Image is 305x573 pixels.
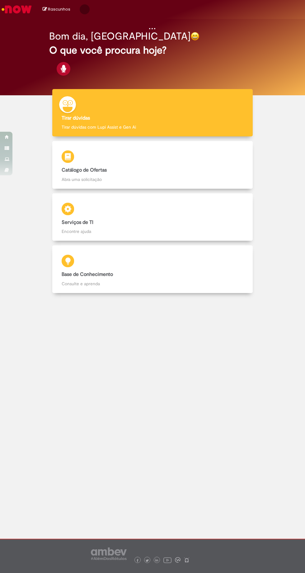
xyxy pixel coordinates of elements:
a: Serviços de TI Encontre ajuda [33,193,272,241]
img: logo_footer_facebook.png [136,559,139,562]
a: No momento, sua lista de rascunhos tem 0 Itens [43,6,70,12]
span: Rascunhos [48,6,70,12]
p: Tirar dúvidas com Lupi Assist e Gen Ai [62,124,243,130]
p: Encontre ajuda [62,228,243,234]
b: Tirar dúvidas [62,115,90,121]
img: logo_footer_twitter.png [146,559,149,562]
h2: O que você procura hoje? [49,45,256,56]
img: logo_footer_naosei.png [184,557,190,563]
img: ServiceNow [1,3,33,16]
a: Catálogo de Ofertas Abra uma solicitação [33,141,272,189]
b: Serviços de TI [62,219,93,225]
img: logo_footer_linkedin.png [155,559,158,562]
b: Base de Conhecimento [62,271,113,277]
h2: Bom dia, [GEOGRAPHIC_DATA] [49,31,190,42]
img: logo_footer_ambev_rotulo_gray.png [91,547,127,560]
p: Abra uma solicitação [62,176,243,182]
img: happy-face.png [190,32,199,41]
b: Catálogo de Ofertas [62,167,107,173]
a: Tirar dúvidas Tirar dúvidas com Lupi Assist e Gen Ai [33,89,272,137]
p: Consulte e aprenda [62,281,243,287]
a: Base de Conhecimento Consulte e aprenda [33,245,272,293]
img: logo_footer_youtube.png [163,556,171,564]
img: logo_footer_workplace.png [175,557,181,563]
